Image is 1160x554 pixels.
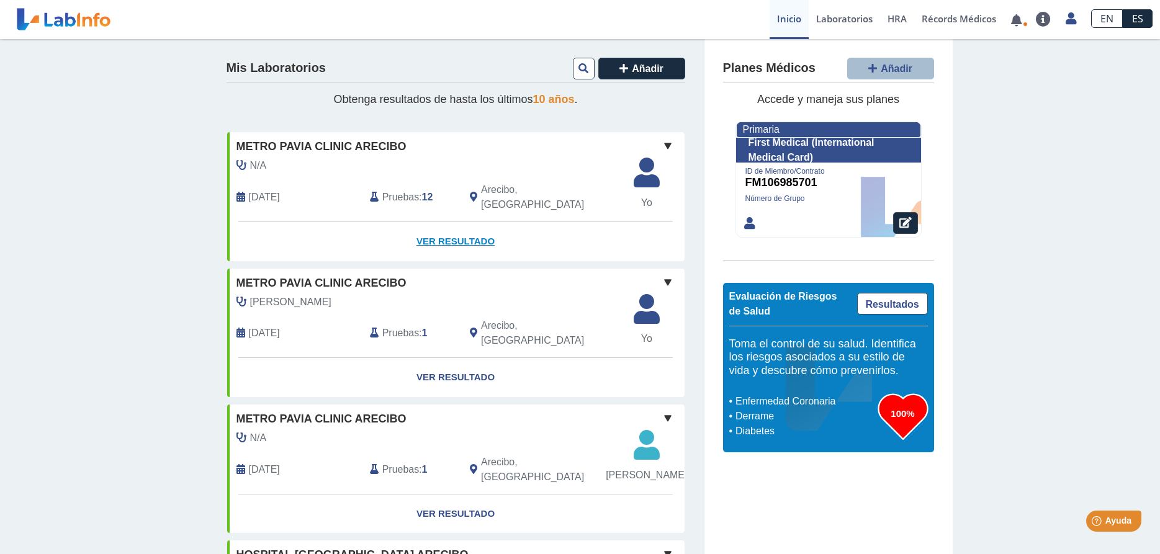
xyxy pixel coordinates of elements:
[422,328,428,338] b: 1
[249,462,280,477] span: 2024-07-09
[382,462,419,477] span: Pruebas
[333,93,577,105] span: Obtenga resultados de hasta los últimos .
[227,494,685,534] a: Ver Resultado
[606,468,687,483] span: [PERSON_NAME]
[1123,9,1153,28] a: ES
[481,318,618,348] span: Arecibo, PR
[888,12,907,25] span: HRA
[598,58,685,79] button: Añadir
[236,411,407,427] span: Metro Pavia Clinic Arecibo
[1050,506,1146,540] iframe: Help widget launcher
[227,61,326,76] h4: Mis Laboratorios
[729,291,837,316] span: Evaluación de Riesgos de Salud
[481,455,618,485] span: Arecibo, PR
[632,63,663,74] span: Añadir
[847,58,934,79] button: Añadir
[732,394,878,409] li: Enfermedad Coronaria
[250,295,331,310] span: Delgado Rodriguez, Wanda
[250,158,267,173] span: N/A
[1091,9,1123,28] a: EN
[382,326,419,341] span: Pruebas
[227,358,685,397] a: Ver Resultado
[236,275,407,292] span: Metro Pavia Clinic Arecibo
[729,337,928,378] h5: Toma el control de su salud. Identifica los riesgos asociados a su estilo de vida y descubre cómo...
[250,431,267,445] span: N/A
[249,190,280,205] span: 2025-09-18
[857,293,928,315] a: Resultados
[732,424,878,439] li: Diabetes
[732,409,878,424] li: Derrame
[227,222,685,261] a: Ver Resultado
[361,455,461,485] div: :
[881,63,912,74] span: Añadir
[249,326,280,341] span: 2025-05-12
[361,318,461,348] div: :
[757,93,899,105] span: Accede y maneja sus planes
[723,61,816,76] h4: Planes Médicos
[422,464,428,475] b: 1
[626,331,667,346] span: Yo
[481,182,618,212] span: Arecibo, PR
[533,93,575,105] span: 10 años
[236,138,407,155] span: Metro Pavia Clinic Arecibo
[361,182,461,212] div: :
[743,124,780,135] span: Primaria
[382,190,419,205] span: Pruebas
[878,406,928,421] h3: 100%
[422,192,433,202] b: 12
[626,195,667,210] span: Yo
